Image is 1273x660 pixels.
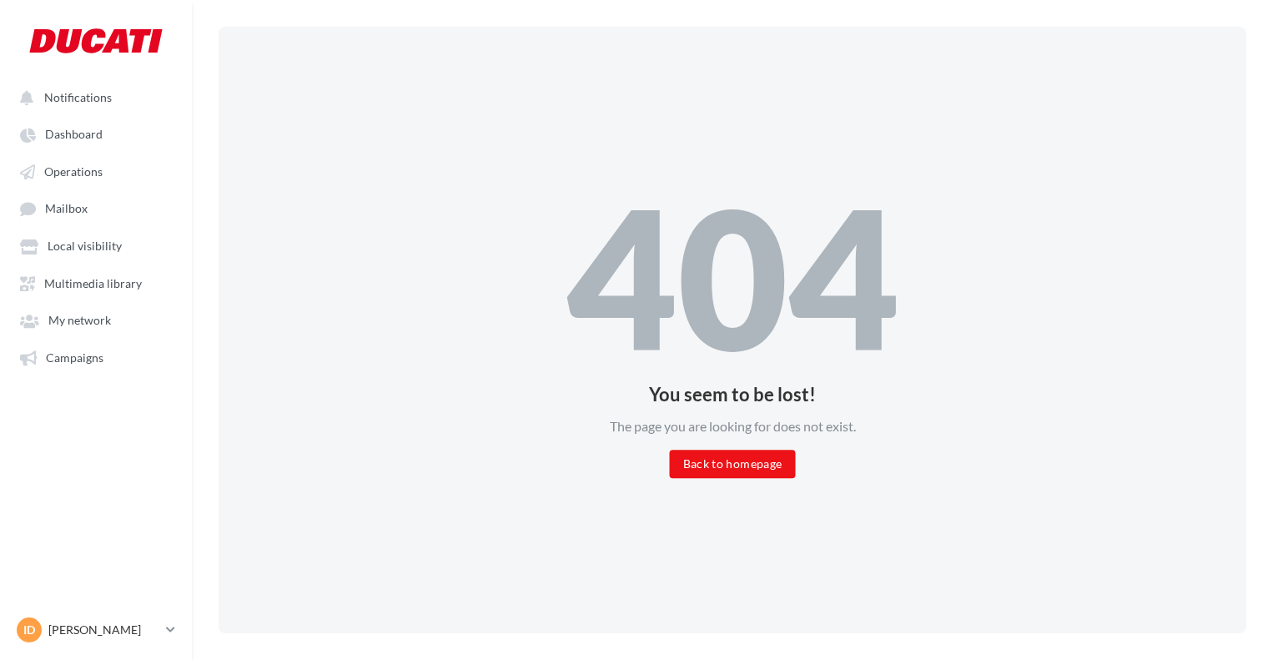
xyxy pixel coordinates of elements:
[566,386,899,405] div: You seem to be lost!
[44,90,112,104] span: Notifications
[44,164,103,179] span: Operations
[45,202,88,216] span: Mailbox
[10,305,182,335] a: My network
[566,182,899,373] div: 404
[44,276,142,290] span: Multimedia library
[670,450,796,478] button: Back to homepage
[566,418,899,437] div: The page you are looking for does not exist.
[46,350,103,365] span: Campaigns
[10,230,182,260] a: Local visibility
[10,118,182,149] a: Dashboard
[13,614,179,646] a: ID [PERSON_NAME]
[10,193,182,224] a: Mailbox
[10,156,182,186] a: Operations
[23,622,35,638] span: ID
[45,128,103,142] span: Dashboard
[10,342,182,372] a: Campaigns
[10,268,182,298] a: Multimedia library
[48,622,159,638] p: [PERSON_NAME]
[48,314,111,328] span: My network
[10,82,175,112] button: Notifications
[48,239,122,254] span: Local visibility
